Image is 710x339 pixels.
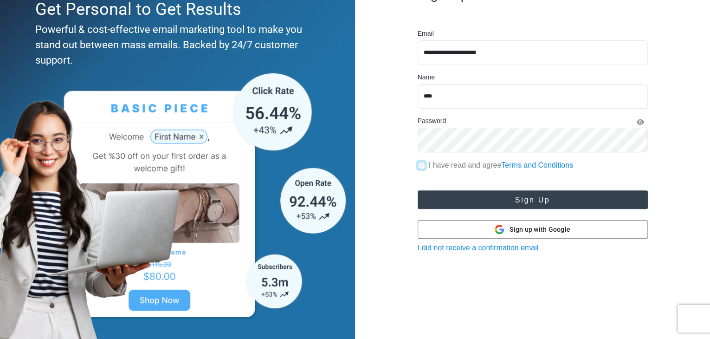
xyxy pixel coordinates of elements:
button: Sign Up [418,190,648,209]
a: I did not receive a confirmation email [418,244,539,252]
label: Name [418,72,435,82]
label: Password [418,116,446,126]
button: Sign up with Google [418,220,648,239]
div: Powerful & cost-effective email marketing tool to make you stand out between mass emails. Backed ... [35,22,316,68]
label: I have read and agree [429,160,573,171]
label: Email [418,29,434,39]
span: Sign up with Google [510,225,570,235]
a: Terms and Conditions [501,161,573,169]
i: Show Password [637,119,644,125]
